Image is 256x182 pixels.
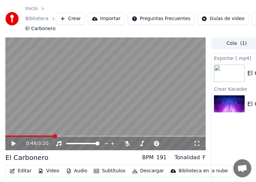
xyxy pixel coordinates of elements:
[25,15,48,22] a: Biblioteca
[26,140,36,147] span: 0:48
[179,168,228,174] div: Biblioteca en la nube
[38,140,48,147] span: 3:20
[25,25,55,32] span: El Carbonero
[130,166,167,176] button: Descargar
[203,154,206,162] div: F
[156,154,167,162] div: 191
[127,13,195,25] button: Preguntas Frecuentes
[233,159,251,177] a: Chat abierto
[26,140,42,147] div: /
[35,166,62,176] button: Video
[91,166,128,176] button: Subtítulos
[56,13,85,25] button: Crear
[63,166,90,176] button: Audio
[142,154,154,162] div: BPM
[5,12,19,25] img: youka
[5,153,48,162] div: El Carbonero
[197,13,249,25] button: Guías de video
[7,166,34,176] button: Editar
[25,5,56,32] nav: breadcrumb
[25,5,38,12] a: Inicio
[175,154,200,162] div: Tonalidad
[88,13,125,25] button: Importar
[240,40,247,47] span: ( 1 )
